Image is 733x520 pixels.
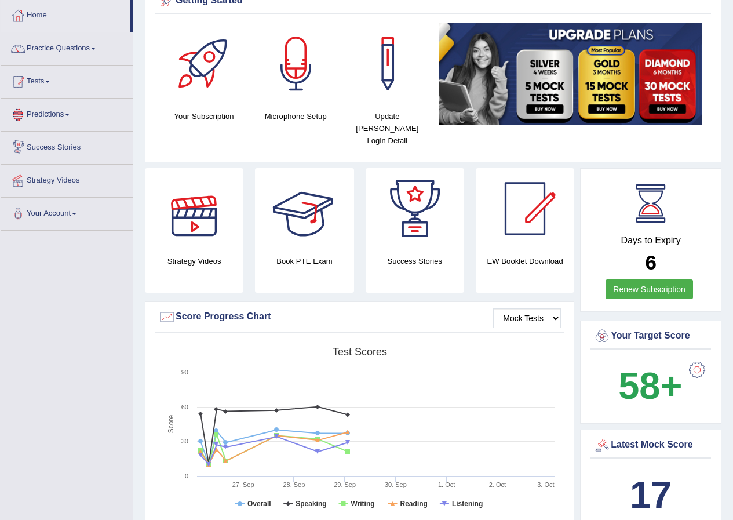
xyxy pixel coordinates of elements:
tspan: 2. Oct [489,481,506,488]
b: 58+ [618,365,682,407]
tspan: Score [167,415,175,434]
text: 90 [181,369,188,376]
text: 60 [181,403,188,410]
tspan: Reading [400,500,428,508]
a: Strategy Videos [1,165,133,194]
a: Predictions [1,99,133,128]
h4: Microphone Setup [256,110,335,122]
a: Practice Questions [1,32,133,61]
tspan: 29. Sep [334,481,356,488]
tspan: 3. Oct [537,481,554,488]
div: Your Target Score [593,328,708,345]
h4: Update [PERSON_NAME] Login Detail [347,110,427,147]
h4: EW Booklet Download [476,255,574,267]
tspan: 28. Sep [283,481,305,488]
h4: Your Subscription [164,110,244,122]
tspan: Test scores [333,346,387,358]
tspan: 27. Sep [232,481,254,488]
tspan: Overall [247,500,271,508]
a: Tests [1,66,133,94]
a: Renew Subscription [606,279,693,299]
a: Success Stories [1,132,133,161]
b: 17 [630,474,672,516]
tspan: Speaking [296,500,326,508]
text: 0 [185,472,188,479]
h4: Book PTE Exam [255,255,353,267]
h4: Strategy Videos [145,255,243,267]
div: Latest Mock Score [593,437,708,454]
h4: Days to Expiry [593,235,708,246]
tspan: 30. Sep [385,481,407,488]
div: Score Progress Chart [158,308,561,326]
img: small5.jpg [439,23,702,125]
tspan: Writing [351,500,374,508]
tspan: 1. Oct [438,481,455,488]
tspan: Listening [452,500,483,508]
b: 6 [645,251,656,274]
h4: Success Stories [366,255,464,267]
a: Your Account [1,198,133,227]
text: 30 [181,438,188,445]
